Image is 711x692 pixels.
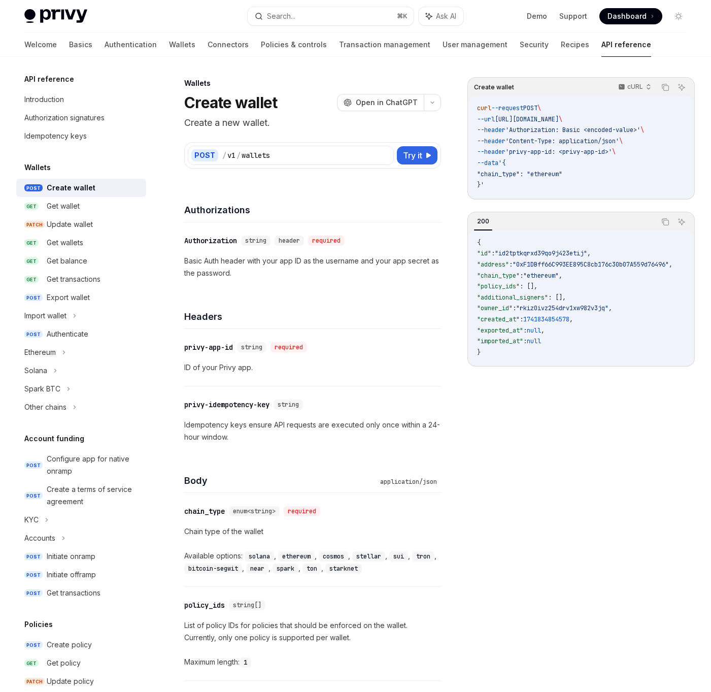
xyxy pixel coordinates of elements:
button: Toggle dark mode [670,8,687,24]
span: curl [477,104,491,112]
div: Update wallet [47,218,93,230]
p: Idempotency keys ensure API requests are executed only once within a 24-hour window. [184,419,441,443]
span: GET [24,239,39,247]
div: Get wallet [47,200,80,212]
span: POST [24,641,43,649]
a: GETGet policy [16,654,146,672]
span: --data [477,159,498,167]
h4: Headers [184,310,441,323]
span: : [520,315,523,323]
div: wallets [242,150,270,160]
code: 1 [240,657,251,668]
span: , [669,260,672,269]
span: string [241,343,262,351]
a: Security [520,32,549,57]
span: PATCH [24,221,45,228]
span: : [523,326,527,335]
div: KYC [24,514,39,526]
code: starknet [325,564,362,574]
div: / [236,150,241,160]
span: "id" [477,249,491,257]
code: ethereum [278,551,315,562]
button: Search...⌘K [248,7,413,25]
div: Get balance [47,255,87,267]
span: "additional_signers" [477,293,548,302]
code: tron [412,551,434,562]
span: POST [24,571,43,579]
span: POST [24,553,43,561]
div: Authorization signatures [24,112,105,124]
span: "imported_at" [477,337,523,345]
span: ⌘ K [397,12,408,20]
span: Create wallet [474,83,514,91]
span: POST [24,492,43,500]
span: "rkiz0ivz254drv1xw982v3jq" [516,304,608,312]
a: Idempotency keys [16,127,146,145]
a: POSTAuthenticate [16,325,146,343]
a: Basics [69,32,92,57]
code: near [246,564,268,574]
a: Support [559,11,587,21]
a: Demo [527,11,547,21]
span: --header [477,137,505,145]
span: --header [477,148,505,156]
div: Create policy [47,639,92,651]
button: Copy the contents from the code block [659,215,672,228]
p: ID of your Privy app. [184,361,441,374]
span: , [541,326,545,335]
code: sui [389,551,408,562]
span: "ethereum" [523,272,559,280]
div: , [245,550,278,562]
a: PATCHUpdate wallet [16,215,146,234]
div: Authenticate [47,328,88,340]
span: : [509,260,513,269]
div: , [319,550,352,562]
div: Import wallet [24,310,66,322]
span: 'Content-Type: application/json' [505,137,619,145]
a: GETGet balance [16,252,146,270]
div: , [302,562,325,574]
a: Introduction [16,90,146,109]
div: required [284,506,320,516]
span: GET [24,203,39,210]
span: POST [24,184,43,192]
span: null [527,337,541,345]
div: , [273,562,302,574]
div: , [246,562,273,574]
span: : [], [520,282,537,290]
div: , [278,550,319,562]
span: GET [24,660,39,667]
h5: Wallets [24,161,51,174]
span: }' [477,181,484,189]
span: \ [619,137,623,145]
span: null [527,326,541,335]
div: application/json [376,477,441,487]
span: POST [24,462,43,469]
code: ton [302,564,321,574]
h4: Body [184,474,376,487]
span: , [559,272,562,280]
a: Dashboard [599,8,662,24]
div: Get transactions [47,273,100,285]
button: Ask AI [675,215,688,228]
span: : [513,304,516,312]
div: Configure app for native onramp [47,453,140,477]
span: header [279,237,300,245]
div: Wallets [184,78,441,88]
span: "policy_ids" [477,282,520,290]
p: cURL [627,83,643,91]
a: Transaction management [339,32,430,57]
span: , [608,304,612,312]
span: POST [523,104,537,112]
span: POST [24,589,43,597]
p: List of policy IDs for policies that should be enforced on the wallet. Currently, only one policy... [184,619,441,644]
span: --header [477,126,505,134]
div: Available options: [184,550,441,574]
span: : [520,272,523,280]
span: 1741834854578 [523,315,569,323]
a: Connectors [208,32,249,57]
span: "owner_id" [477,304,513,312]
span: 'Authorization: Basic <encoded-value>' [505,126,640,134]
a: User management [443,32,507,57]
div: , [412,550,438,562]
